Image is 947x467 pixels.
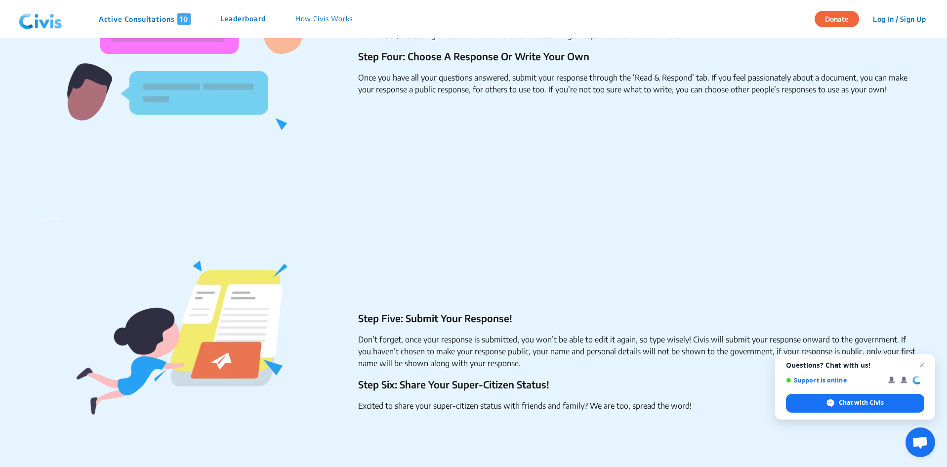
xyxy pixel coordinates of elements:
[786,377,881,384] span: Support is online
[15,4,66,34] img: navlogo.png
[916,359,928,371] span: Close chat
[866,11,932,27] button: Log In / Sign Up
[906,427,935,457] div: Open chat
[839,398,884,407] span: Chat with Civis
[358,72,917,95] li: Once you have all your questions answered, submit your response through the ‘Read & Respond’ tab....
[358,49,917,64] p: Step Four: Choose A Response Or Write Your Own
[358,400,917,412] li: Excited to share your super-citizen status with friends and family? We are too, spread the word!
[358,377,917,392] p: Step Six: Share Your Super-Citizen Status!
[786,394,924,413] div: Chat with Civis
[358,311,917,326] p: Step Five: Submit Your Response!
[177,13,191,25] span: 10
[358,334,917,369] li: Don’t forget, once your response is submitted, you won’t be able to edit it again, so type wisely...
[815,11,859,27] button: Donate
[295,13,353,25] p: How Civis Works
[99,13,191,25] p: Active Consultations
[786,361,924,369] span: Questions? Chat with us!
[220,13,266,25] p: Leaderboard
[815,13,866,23] a: Donate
